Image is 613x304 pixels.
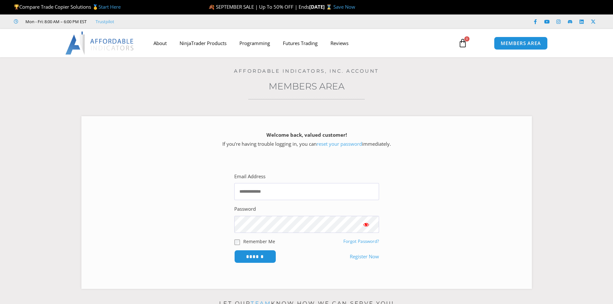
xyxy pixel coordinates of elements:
[333,4,355,10] a: Save Now
[147,36,451,51] nav: Menu
[173,36,233,51] a: NinjaTrader Products
[24,18,87,25] span: Mon - Fri: 8:00 AM – 6:00 PM EST
[494,37,548,50] a: MEMBERS AREA
[350,252,379,261] a: Register Now
[234,172,265,181] label: Email Address
[96,18,114,25] a: Trustpilot
[65,32,135,55] img: LogoAI | Affordable Indicators – NinjaTrader
[93,131,521,149] p: If you’re having trouble logging in, you can immediately.
[269,81,345,92] a: Members Area
[343,238,379,244] a: Forgot Password?
[14,5,19,9] img: 🏆
[324,36,355,51] a: Reviews
[317,141,362,147] a: reset your password
[276,36,324,51] a: Futures Trading
[464,36,469,41] span: 0
[233,36,276,51] a: Programming
[449,34,477,52] a: 0
[501,41,541,46] span: MEMBERS AREA
[234,205,256,214] label: Password
[14,4,121,10] span: Compare Trade Copier Solutions 🥇
[234,68,379,74] a: Affordable Indicators, Inc. Account
[147,36,173,51] a: About
[98,4,121,10] a: Start Here
[309,4,333,10] strong: [DATE] ⌛
[353,216,379,233] button: Show password
[266,132,347,138] strong: Welcome back, valued customer!
[209,4,309,10] span: 🍂 SEPTEMBER SALE | Up To 50% OFF | Ends
[243,238,275,245] label: Remember Me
